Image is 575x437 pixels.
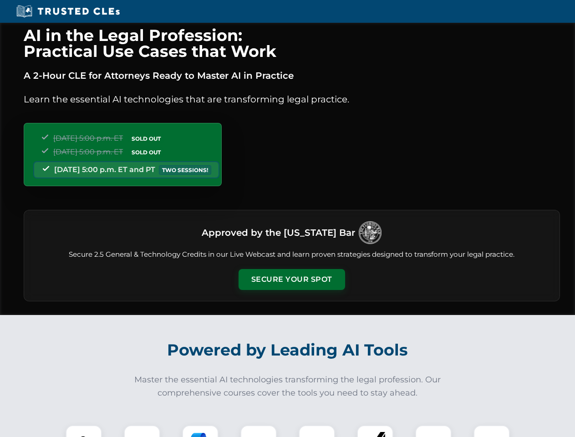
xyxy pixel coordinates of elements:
p: Master the essential AI technologies transforming the legal profession. Our comprehensive courses... [128,373,447,400]
img: Trusted CLEs [14,5,122,18]
p: Secure 2.5 General & Technology Credits in our Live Webcast and learn proven strategies designed ... [35,249,549,260]
p: Learn the essential AI technologies that are transforming legal practice. [24,92,560,107]
button: Secure Your Spot [239,269,345,290]
h1: AI in the Legal Profession: Practical Use Cases that Work [24,27,560,59]
h2: Powered by Leading AI Tools [36,334,540,366]
h3: Approved by the [US_STATE] Bar [202,224,355,241]
p: A 2-Hour CLE for Attorneys Ready to Master AI in Practice [24,68,560,83]
span: SOLD OUT [128,147,164,157]
span: [DATE] 5:00 p.m. ET [53,134,123,142]
img: Logo [359,221,382,244]
span: SOLD OUT [128,134,164,143]
span: [DATE] 5:00 p.m. ET [53,147,123,156]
